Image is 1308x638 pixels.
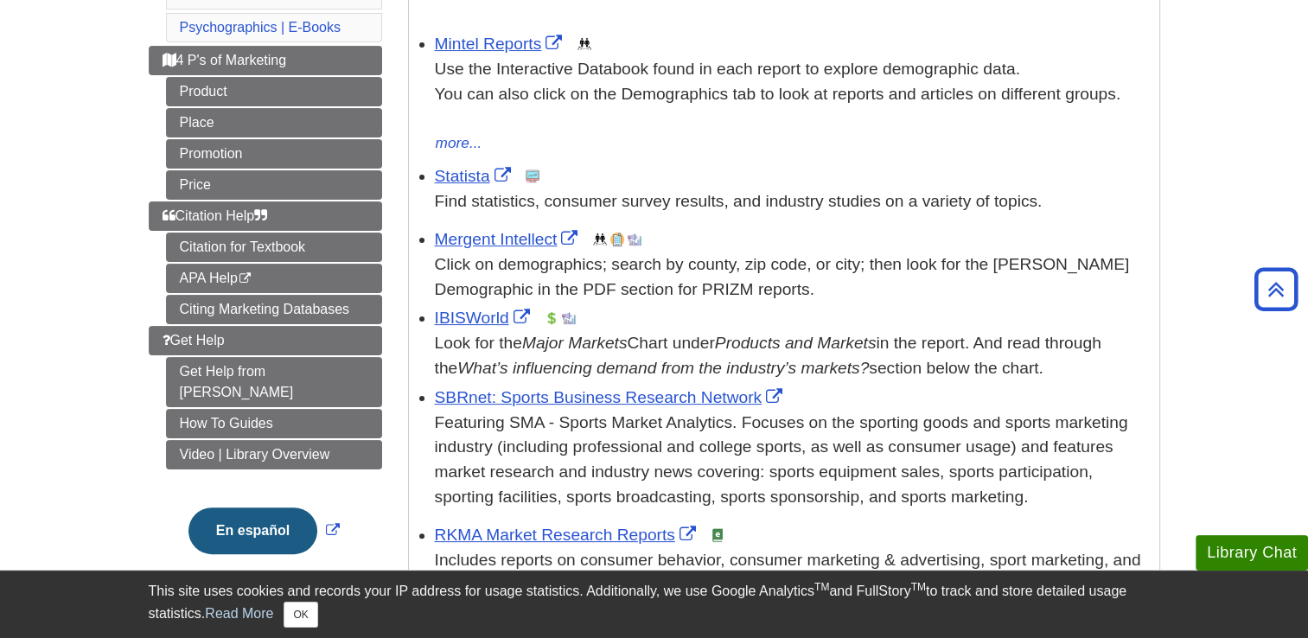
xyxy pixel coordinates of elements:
[435,331,1151,381] div: Look for the Chart under in the report. And read through the section below the chart.
[435,189,1151,214] p: Find statistics, consumer survey results, and industry studies on a variety of topics.
[238,273,252,284] i: This link opens in a new window
[149,326,382,355] a: Get Help
[593,233,607,246] img: Demographics
[166,440,382,469] a: Video | Library Overview
[166,108,382,137] a: Place
[1196,535,1308,571] button: Library Chat
[435,35,567,53] a: Link opens in new window
[149,201,382,231] a: Citation Help
[814,581,829,593] sup: TM
[562,311,576,325] img: Industry Report
[435,131,483,156] button: more...
[166,357,382,407] a: Get Help from [PERSON_NAME]
[435,252,1151,303] div: Click on demographics; search by county, zip code, or city; then look for the [PERSON_NAME] Demog...
[435,411,1151,510] p: Featuring SMA - Sports Market Analytics. Focuses on the sporting goods and sports marketing indus...
[435,230,583,248] a: Link opens in new window
[163,333,225,348] span: Get Help
[522,334,628,352] i: Major Markets
[715,334,877,352] i: Products and Markets
[1248,278,1304,301] a: Back to Top
[166,77,382,106] a: Product
[628,233,641,246] img: Industry Report
[163,208,268,223] span: Citation Help
[711,528,724,542] img: e-Book
[435,309,534,327] a: Link opens in new window
[166,295,382,324] a: Citing Marketing Databases
[526,169,539,183] img: Statistics
[166,409,382,438] a: How To Guides
[435,167,515,185] a: Link opens in new window
[149,581,1160,628] div: This site uses cookies and records your IP address for usage statistics. Additionally, we use Goo...
[166,264,382,293] a: APA Help
[166,233,382,262] a: Citation for Textbook
[545,311,558,325] img: Financial Report
[457,359,869,377] i: What’s influencing demand from the industry’s markets?
[163,53,287,67] span: 4 P's of Marketing
[184,523,344,538] a: Link opens in new window
[180,20,341,35] a: Psychographics | E-Books
[610,233,624,246] img: Company Information
[188,507,317,554] button: En español
[435,526,700,544] a: Link opens in new window
[166,170,382,200] a: Price
[166,139,382,169] a: Promotion
[577,37,591,51] img: Demographics
[149,46,382,75] a: 4 P's of Marketing
[435,548,1151,598] div: Includes reports on consumer behavior, consumer marketing & advertising, sport marketing, and more.
[911,581,926,593] sup: TM
[435,388,788,406] a: Link opens in new window
[284,602,317,628] button: Close
[205,606,273,621] a: Read More
[435,57,1151,131] div: Use the Interactive Databook found in each report to explore demographic data. You can also click...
